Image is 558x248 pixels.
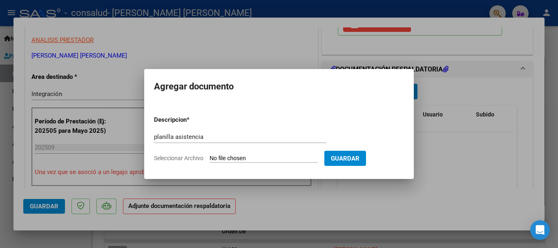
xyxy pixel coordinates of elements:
h2: Agregar documento [154,79,404,94]
button: Guardar [324,151,366,166]
span: Guardar [331,155,359,162]
div: Open Intercom Messenger [530,220,550,240]
span: Seleccionar Archivo [154,155,203,161]
p: Descripcion [154,115,229,125]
